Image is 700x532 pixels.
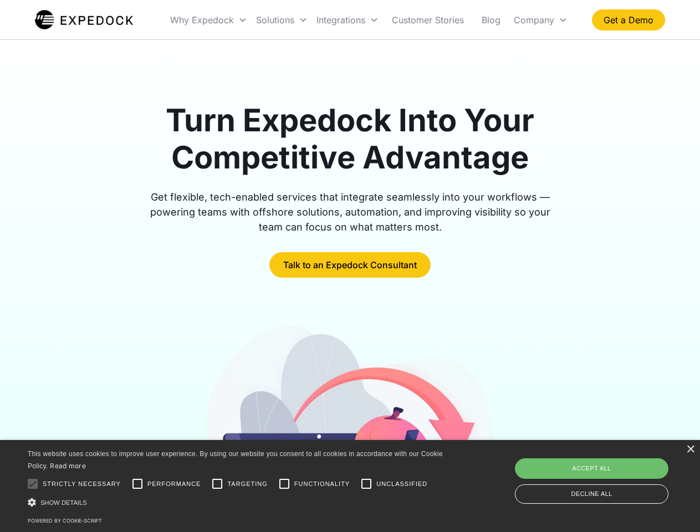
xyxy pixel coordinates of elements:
[50,462,86,470] a: Read more
[170,14,234,25] div: Why Expedock
[269,252,431,278] a: Talk to an Expedock Consultant
[137,190,563,234] div: Get flexible, tech-enabled services that integrate seamlessly into your workflows — powering team...
[383,1,473,39] a: Customer Stories
[40,499,87,506] span: Show details
[28,497,447,508] div: Show details
[28,518,102,524] a: Powered by cookie-script
[137,102,563,176] h1: Turn Expedock Into Your Competitive Advantage
[43,479,121,489] span: Strictly necessary
[28,450,443,470] span: This website uses cookies to improve user experience. By using our website you consent to all coo...
[227,479,267,489] span: Targeting
[592,9,665,30] a: Get a Demo
[166,1,252,39] div: Why Expedock
[514,14,554,25] div: Company
[316,14,365,25] div: Integrations
[256,14,294,25] div: Solutions
[35,9,133,31] a: home
[312,1,383,39] div: Integrations
[147,479,201,489] span: Performance
[376,479,427,489] span: Unclassified
[35,9,133,31] img: Expedock Logo
[252,1,312,39] div: Solutions
[515,412,700,532] iframe: Chat Widget
[473,1,509,39] a: Blog
[294,479,350,489] span: Functionality
[509,1,572,39] div: Company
